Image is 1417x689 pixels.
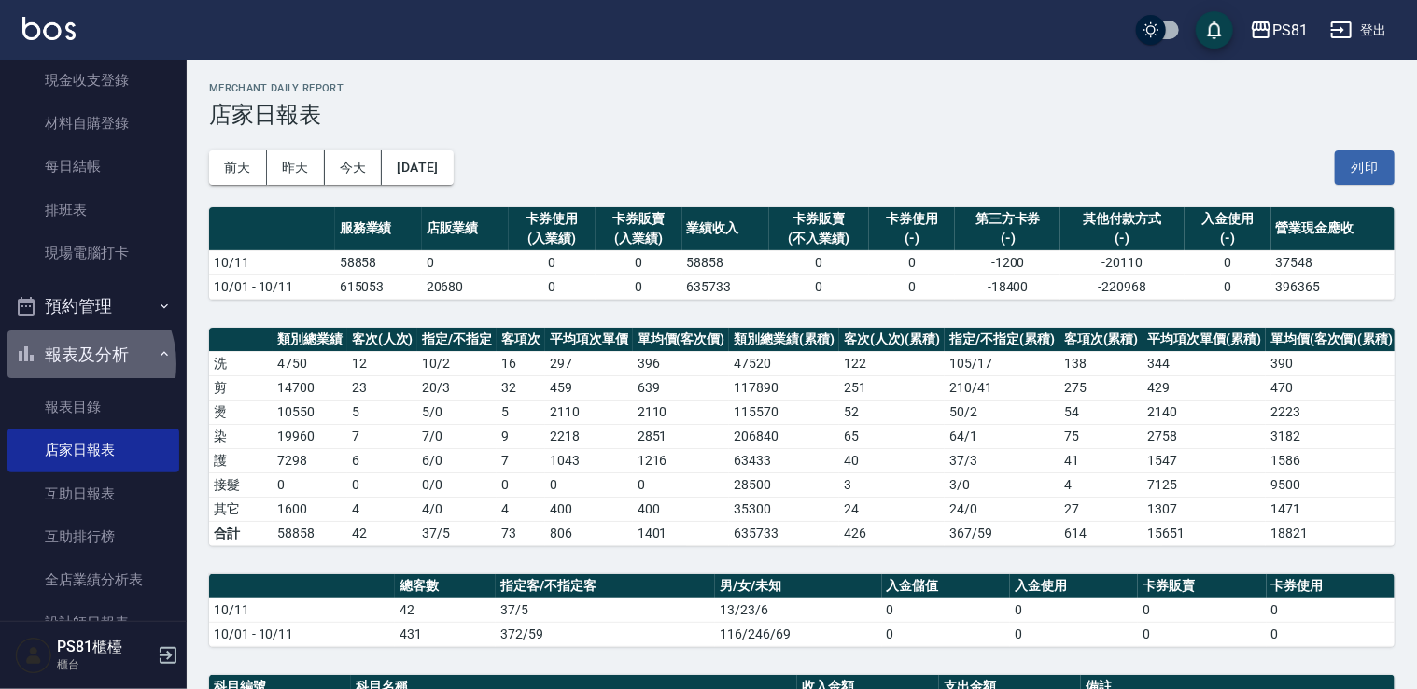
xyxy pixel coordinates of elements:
[497,375,545,400] td: 32
[729,472,839,497] td: 28500
[7,601,179,644] a: 設計師日報表
[1266,497,1397,521] td: 1471
[1196,11,1233,49] button: save
[596,250,682,274] td: 0
[1138,598,1266,622] td: 0
[945,328,1059,352] th: 指定/不指定(累積)
[509,250,596,274] td: 0
[1059,521,1143,545] td: 614
[209,328,1398,546] table: a dense table
[633,400,730,424] td: 2110
[769,274,869,299] td: 0
[335,274,422,299] td: 615053
[1185,250,1271,274] td: 0
[1266,448,1397,472] td: 1586
[209,574,1395,647] table: a dense table
[839,351,946,375] td: 122
[1059,400,1143,424] td: 54
[1143,472,1267,497] td: 7125
[496,574,715,598] th: 指定客/不指定客
[497,424,545,448] td: 9
[960,229,1056,248] div: (-)
[209,400,273,424] td: 燙
[1271,207,1395,251] th: 營業現金應收
[839,521,946,545] td: 426
[715,598,881,622] td: 13/23/6
[7,429,179,471] a: 店家日報表
[1143,400,1267,424] td: 2140
[839,497,946,521] td: 24
[347,351,418,375] td: 12
[1143,328,1267,352] th: 平均項次單價(累積)
[347,400,418,424] td: 5
[1143,448,1267,472] td: 1547
[1272,19,1308,42] div: PS81
[774,229,864,248] div: (不入業績)
[633,472,730,497] td: 0
[882,622,1010,646] td: 0
[545,351,633,375] td: 297
[729,328,839,352] th: 類別總業績(累積)
[209,622,395,646] td: 10/01 - 10/11
[395,598,496,622] td: 42
[955,274,1060,299] td: -18400
[1266,400,1397,424] td: 2223
[1242,11,1315,49] button: PS81
[273,375,347,400] td: 14700
[273,424,347,448] td: 19960
[715,622,881,646] td: 116/246/69
[347,472,418,497] td: 0
[1059,472,1143,497] td: 4
[1010,574,1138,598] th: 入金使用
[682,274,769,299] td: 635733
[1143,497,1267,521] td: 1307
[422,274,509,299] td: 20680
[7,59,179,102] a: 現金收支登錄
[839,424,946,448] td: 65
[496,622,715,646] td: 372/59
[1059,375,1143,400] td: 275
[417,375,497,400] td: 20 / 3
[839,375,946,400] td: 251
[1059,497,1143,521] td: 27
[267,150,325,185] button: 昨天
[497,400,545,424] td: 5
[7,282,179,330] button: 預約管理
[1065,209,1179,229] div: 其他付款方式
[545,521,633,545] td: 806
[209,497,273,521] td: 其它
[839,472,946,497] td: 3
[1266,351,1397,375] td: 390
[545,448,633,472] td: 1043
[1059,328,1143,352] th: 客項次(累積)
[715,574,881,598] th: 男/女/未知
[1060,250,1184,274] td: -20110
[945,375,1059,400] td: 210 / 41
[1138,622,1266,646] td: 0
[347,424,418,448] td: 7
[209,250,335,274] td: 10/11
[769,250,869,274] td: 0
[496,598,715,622] td: 37/5
[422,250,509,274] td: 0
[633,375,730,400] td: 639
[209,207,1395,300] table: a dense table
[682,207,769,251] th: 業績收入
[497,448,545,472] td: 7
[1335,150,1395,185] button: 列印
[497,497,545,521] td: 4
[874,229,951,248] div: (-)
[545,400,633,424] td: 2110
[273,472,347,497] td: 0
[347,328,418,352] th: 客次(人次)
[7,189,179,232] a: 排班表
[209,424,273,448] td: 染
[7,145,179,188] a: 每日結帳
[347,448,418,472] td: 6
[633,521,730,545] td: 1401
[633,424,730,448] td: 2851
[7,472,179,515] a: 互助日報表
[497,472,545,497] td: 0
[945,448,1059,472] td: 37 / 3
[209,375,273,400] td: 剪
